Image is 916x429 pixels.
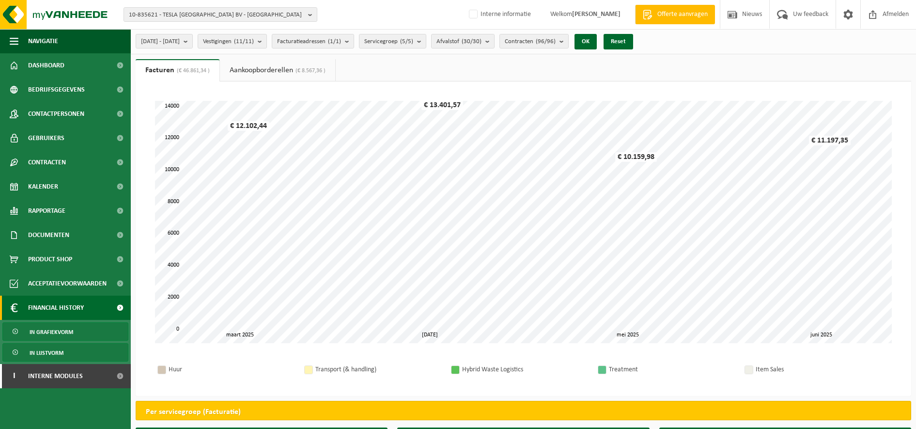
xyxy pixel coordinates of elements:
span: (€ 46.861,34 ) [174,68,210,74]
span: Bedrijfsgegevens [28,78,85,102]
button: Contracten(96/96) [499,34,569,48]
strong: [PERSON_NAME] [572,11,621,18]
a: Offerte aanvragen [635,5,715,24]
span: Documenten [28,223,69,247]
span: Contracten [505,34,556,49]
span: Navigatie [28,29,58,53]
div: Treatment [609,364,735,376]
button: Servicegroep(5/5) [359,34,426,48]
div: Transport (& handling) [315,364,441,376]
span: In lijstvorm [30,344,63,362]
span: Contactpersonen [28,102,84,126]
div: € 12.102,44 [228,121,269,131]
count: (5/5) [400,38,413,45]
a: In grafiekvorm [2,322,128,341]
button: Vestigingen(11/11) [198,34,267,48]
span: 10-835621 - TESLA [GEOGRAPHIC_DATA] BV - [GEOGRAPHIC_DATA] [129,8,304,22]
div: € 10.159,98 [615,152,657,162]
span: Rapportage [28,199,65,223]
count: (11/11) [234,38,254,45]
span: Interne modules [28,364,83,388]
span: Financial History [28,296,84,320]
button: Afvalstof(30/30) [431,34,495,48]
button: [DATE] - [DATE] [136,34,193,48]
div: Item Sales [756,364,882,376]
div: Huur [169,364,295,376]
div: € 13.401,57 [421,100,463,110]
h2: Per servicegroep (Facturatie) [136,401,911,423]
span: Servicegroep [364,34,413,49]
a: In lijstvorm [2,343,128,362]
count: (96/96) [536,38,556,45]
count: (30/30) [462,38,481,45]
count: (1/1) [328,38,341,45]
div: Hybrid Waste Logistics [462,364,588,376]
span: Contracten [28,150,66,175]
span: I [10,364,18,388]
span: Gebruikers [28,126,64,150]
label: Interne informatie [467,7,531,22]
button: 10-835621 - TESLA [GEOGRAPHIC_DATA] BV - [GEOGRAPHIC_DATA] [124,7,317,22]
span: Afvalstof [436,34,481,49]
button: Reset [604,34,633,49]
button: Facturatieadressen(1/1) [272,34,354,48]
span: Dashboard [28,53,64,78]
span: Offerte aanvragen [655,10,710,19]
span: (€ 8.567,36 ) [293,68,326,74]
button: OK [574,34,597,49]
span: Product Shop [28,247,72,271]
div: € 11.197,35 [809,136,851,145]
span: Vestigingen [203,34,254,49]
span: Kalender [28,175,58,199]
span: [DATE] - [DATE] [141,34,180,49]
span: In grafiekvorm [30,323,73,341]
a: Facturen [136,59,219,81]
a: Aankoopborderellen [220,59,335,81]
span: Facturatieadressen [277,34,341,49]
span: Acceptatievoorwaarden [28,271,107,296]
